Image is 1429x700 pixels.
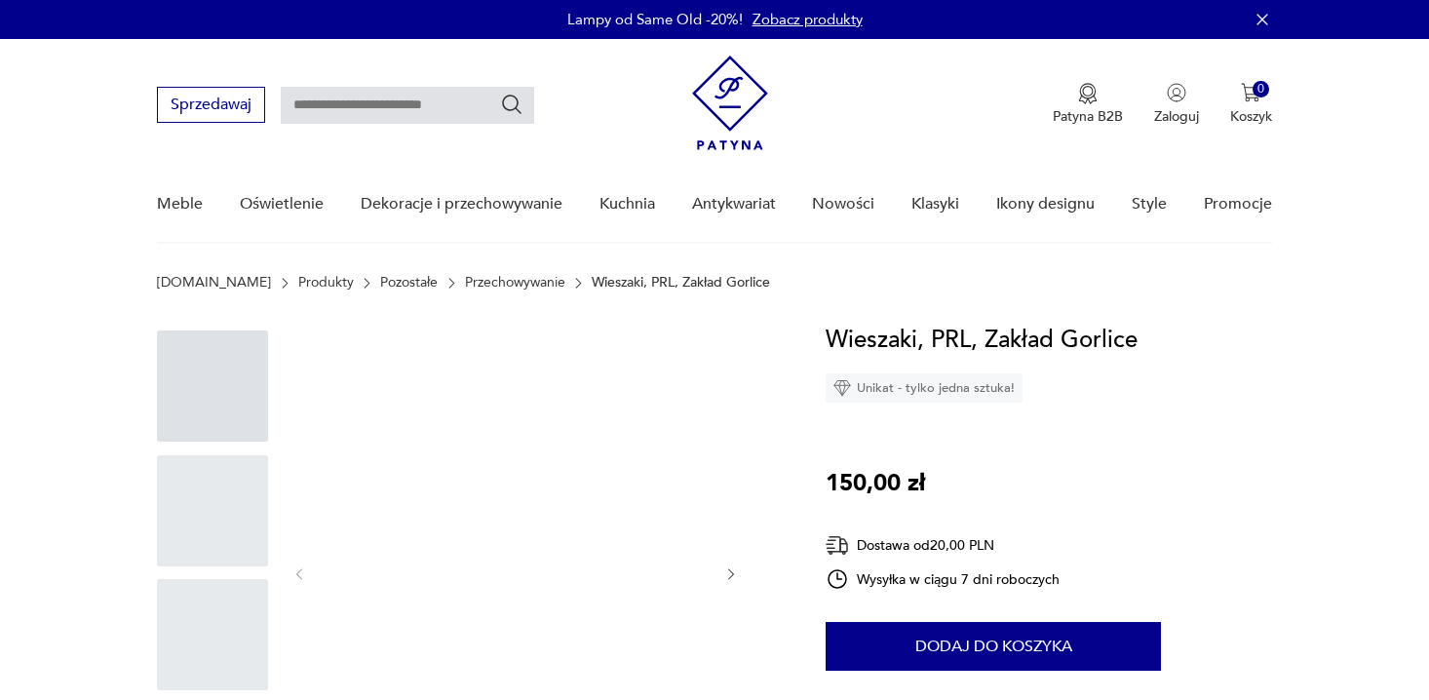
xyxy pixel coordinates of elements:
button: Zaloguj [1154,83,1199,126]
p: Koszyk [1230,107,1272,126]
a: Dekoracje i przechowywanie [361,167,562,242]
button: Sprzedawaj [157,87,265,123]
div: 0 [1253,81,1269,97]
div: Unikat - tylko jedna sztuka! [826,373,1023,403]
img: Ikona diamentu [833,379,851,397]
p: Patyna B2B [1053,107,1123,126]
a: Antykwariat [692,167,776,242]
a: Przechowywanie [465,275,565,291]
p: 150,00 zł [826,465,925,502]
img: Ikona koszyka [1241,83,1260,102]
a: Sprzedawaj [157,99,265,113]
a: Meble [157,167,203,242]
button: 0Koszyk [1230,83,1272,126]
p: Wieszaki, PRL, Zakład Gorlice [592,275,770,291]
a: Style [1132,167,1167,242]
a: Produkty [298,275,354,291]
img: Ikona dostawy [826,533,849,558]
button: Patyna B2B [1053,83,1123,126]
p: Lampy od Same Old -20%! [567,10,743,29]
p: Zaloguj [1154,107,1199,126]
a: Oświetlenie [240,167,324,242]
div: Dostawa od 20,00 PLN [826,533,1060,558]
img: Ikona medalu [1078,83,1098,104]
a: Klasyki [911,167,959,242]
a: Kuchnia [599,167,655,242]
button: Dodaj do koszyka [826,622,1161,671]
a: Nowości [812,167,874,242]
a: Ikona medaluPatyna B2B [1053,83,1123,126]
a: [DOMAIN_NAME] [157,275,271,291]
img: Patyna - sklep z meblami i dekoracjami vintage [692,56,768,150]
h1: Wieszaki, PRL, Zakład Gorlice [826,322,1138,359]
a: Ikony designu [996,167,1095,242]
a: Pozostałe [380,275,438,291]
a: Promocje [1204,167,1272,242]
a: Zobacz produkty [753,10,863,29]
button: Szukaj [500,93,523,116]
div: Wysyłka w ciągu 7 dni roboczych [826,567,1060,591]
img: Ikonka użytkownika [1167,83,1186,102]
